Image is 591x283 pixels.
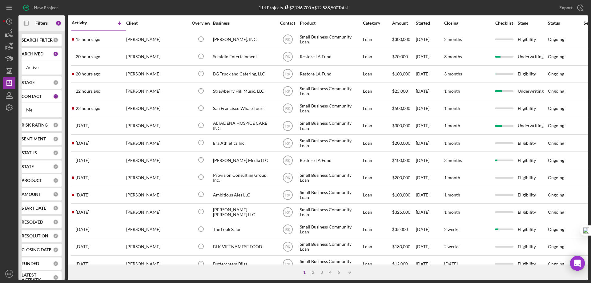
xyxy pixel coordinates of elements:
time: 2025-09-25 22:44 [76,106,100,111]
div: [PERSON_NAME] [126,83,188,99]
div: [DATE] [416,83,444,99]
div: Ongoing [548,158,564,163]
div: 0 [53,192,58,197]
span: $100,000 [392,71,410,76]
div: Small Business Community Loan [300,118,361,134]
img: one_i.png [583,227,589,234]
span: $100,000 [392,192,410,197]
time: 2025-09-26 06:25 [76,37,100,42]
time: 2025-09-25 20:51 [76,123,89,128]
div: New Project [34,2,58,14]
text: RK [285,38,290,42]
div: 0 [53,275,58,280]
time: 2025-09-24 15:41 [76,210,89,215]
div: Ongoing [548,141,564,146]
div: 0 [53,37,58,43]
time: 2025-09-25 04:55 [76,192,89,197]
b: PRODUCT [22,178,42,183]
div: Closing [444,21,490,26]
time: 2025-09-26 01:04 [76,71,100,76]
b: Filters [35,21,48,26]
time: 2025-09-26 01:22 [76,54,100,59]
time: 2025-09-25 16:33 [76,141,89,146]
div: Started [416,21,444,26]
div: Small Business Community Loan [300,31,361,48]
div: 0 [53,164,58,169]
div: Small Business Community Loan [300,100,361,117]
b: AMOUNT [22,192,41,197]
div: [DATE] [416,66,444,82]
b: CONTACT [22,94,42,99]
time: 3 months [444,54,462,59]
div: Restore LA Fund [300,66,361,82]
div: Small Business Community Loan [300,204,361,220]
div: Small Business Community Loan [300,239,361,255]
b: FUNDED [22,261,39,266]
div: Loan [363,100,392,117]
div: [PERSON_NAME] [126,135,188,151]
div: 0 [53,261,58,266]
div: Ongoing [548,54,564,59]
div: 0 [53,233,58,239]
div: Strawberry Hill Music, LLC [213,83,275,99]
div: Status [548,21,577,26]
div: Underwriting [518,49,547,65]
time: 1 month [444,140,460,146]
div: [PERSON_NAME] [126,31,188,48]
div: Ongoing [548,71,564,76]
div: [DATE] [416,204,444,220]
div: Small Business Community Loan [300,169,361,186]
time: 2 weeks [444,227,459,232]
div: Category [363,21,392,26]
div: Loan [363,256,392,272]
text: RK [285,228,290,232]
time: 2025-09-25 23:53 [76,89,100,94]
div: [PERSON_NAME] [126,169,188,186]
div: Loan [363,118,392,134]
div: Activity [72,20,99,25]
time: 2025-08-13 21:58 [76,261,89,266]
div: Restore LA Fund [300,152,361,168]
div: Loan [363,31,392,48]
time: 3 months [444,158,462,163]
span: $35,000 [392,227,408,232]
div: Business [213,21,275,26]
div: 0 [53,205,58,211]
div: [DATE] [416,239,444,255]
div: Loan [363,49,392,65]
div: Eligibility [518,239,547,255]
text: RK [285,245,290,249]
div: Eligibility [518,221,547,238]
div: Ambitious Ales LLC [213,187,275,203]
time: 1 month [444,209,460,215]
div: Eligibility [518,204,547,220]
div: [PERSON_NAME] [126,221,188,238]
div: Era Athletics Inc [213,135,275,151]
text: RK [285,158,290,163]
div: [PERSON_NAME] [126,100,188,117]
text: RK [285,176,290,180]
span: $300,000 [392,37,410,42]
text: RK [285,89,290,94]
div: Eligibility [518,100,547,117]
div: Eligibility [518,169,547,186]
div: [DATE] [416,118,444,134]
div: Loan [363,221,392,238]
div: 3 [317,270,326,275]
span: $100,000 [392,158,410,163]
time: 2025-08-26 01:51 [76,244,89,249]
text: RK [285,262,290,266]
div: 0 [53,178,58,183]
div: BLK VIETNAMESE FOOD [213,239,275,255]
div: Ongoing [548,123,564,128]
div: [DATE] [416,152,444,168]
time: 2025-09-25 14:50 [76,158,89,163]
span: $200,000 [392,175,410,180]
div: Restore LA Fund [300,49,361,65]
time: 3 months [444,71,462,76]
b: LATEST ACTIVITY [22,273,53,282]
div: 0 [53,80,58,85]
time: 1 month [444,192,460,197]
div: 0 [53,219,58,225]
div: Provision Consulting Group, Inc. [213,169,275,186]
